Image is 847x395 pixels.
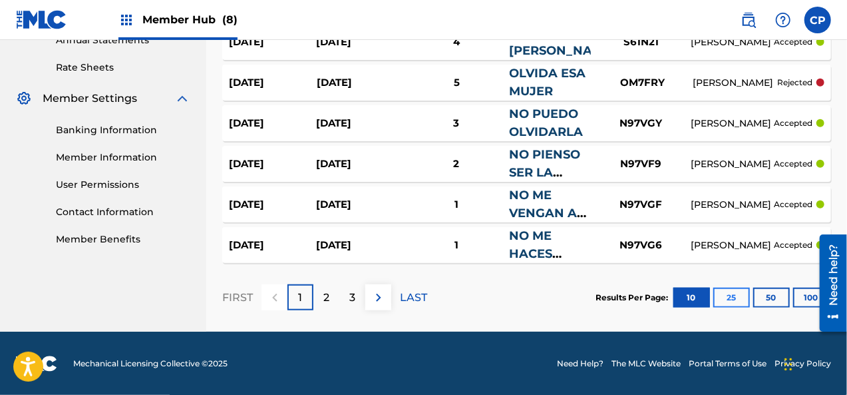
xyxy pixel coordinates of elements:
a: Member Benefits [56,232,190,246]
div: N97VGY [591,116,691,131]
img: MLC Logo [16,10,67,29]
p: 2 [323,290,329,306]
div: [DATE] [317,75,405,91]
img: logo [16,356,57,372]
a: Privacy Policy [774,358,831,370]
button: 25 [713,288,750,308]
a: Need Help? [557,358,603,370]
div: User Menu [804,7,831,33]
div: [PERSON_NAME] [691,157,774,171]
a: NO PUEDO OLVIDARLA [509,107,583,139]
p: rejected [777,77,812,89]
p: accepted [774,198,812,210]
p: accepted [774,158,812,170]
div: [PERSON_NAME] [691,238,774,252]
div: [DATE] [229,197,317,212]
a: Banking Information [56,123,190,137]
a: Member Information [56,151,190,165]
span: Member Settings [43,91,137,107]
div: [PERSON_NAME] [691,35,774,49]
div: Drag [784,344,792,384]
a: Contact Information [56,205,190,219]
div: 1 [404,238,509,253]
button: 50 [753,288,790,308]
p: FIRST [222,290,253,306]
p: accepted [774,239,812,251]
div: 1 [404,197,509,212]
div: [DATE] [229,157,317,172]
div: [DATE] [317,35,405,50]
p: accepted [774,36,812,48]
a: Annual Statements [56,33,190,47]
span: Mechanical Licensing Collective © 2025 [73,358,228,370]
div: N97VF9 [591,157,691,172]
p: Results Per Page: [595,292,671,304]
a: The MLC Website [611,358,681,370]
div: 5 [405,75,510,91]
a: OLVIDA ESA MUJER [510,66,586,99]
img: search [741,12,757,28]
p: LAST [400,290,427,306]
div: 2 [404,157,509,172]
div: 4 [404,35,509,50]
div: S61N21 [591,35,691,50]
img: help [775,12,791,28]
a: Public Search [735,7,762,33]
p: 3 [349,290,355,306]
span: Member Hub [142,12,238,27]
div: [DATE] [317,238,405,253]
iframe: Chat Widget [780,331,847,395]
a: NO ME VENGAN A DECIR [509,188,577,238]
img: expand [174,91,190,107]
a: Rate Sheets [56,61,190,75]
img: Member Settings [16,91,32,107]
div: Help [770,7,796,33]
div: [DATE] [317,197,405,212]
p: 1 [299,290,303,306]
button: 10 [673,288,710,308]
span: (8) [222,13,238,26]
div: N97VG6 [591,238,691,253]
img: right [371,290,387,306]
div: [DATE] [229,238,317,253]
div: OM7FRY [593,75,693,91]
div: [PERSON_NAME] [693,76,777,90]
div: [PERSON_NAME] [691,117,774,131]
a: NO PIENSO SER LA OTRA [509,147,580,198]
a: User Permissions [56,178,190,192]
div: [DATE] [317,116,405,131]
div: [PERSON_NAME] [691,198,774,212]
div: [DATE] [317,157,405,172]
div: N97VGF [591,197,691,212]
iframe: Resource Center [810,230,847,337]
img: Top Rightsholders [118,12,134,28]
div: 3 [404,116,509,131]
div: [DATE] [229,116,317,131]
div: [DATE] [229,75,317,91]
a: NO ME HACES FALTA [509,228,552,279]
a: Portal Terms of Use [689,358,766,370]
button: 100 [793,288,830,308]
div: [DATE] [229,35,317,50]
p: accepted [774,117,812,129]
